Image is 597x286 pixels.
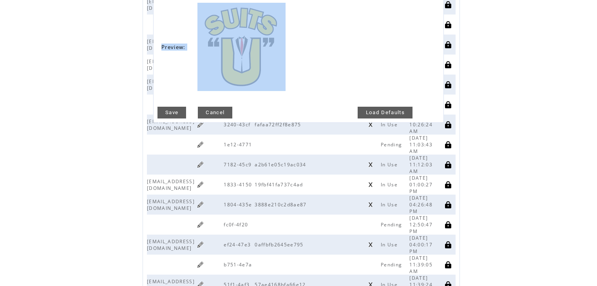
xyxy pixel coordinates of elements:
[224,181,254,188] span: 1833-4150
[381,181,400,188] span: In Use
[368,162,373,167] a: Click to unregister this device from this license
[147,78,195,91] span: [EMAIL_ADDRESS][DOMAIN_NAME]
[197,161,204,168] a: Click to edit kiosk
[255,201,308,208] span: 3888e210c2d8ae87
[409,175,432,195] span: [DATE] 01:00:27 PM
[409,235,432,255] span: [DATE] 04:00:17 PM
[197,261,204,268] a: Click to edit kiosk
[224,161,253,168] span: 7182-45c9
[409,195,432,215] span: [DATE] 04:26:48 PM
[381,121,400,128] span: In Use
[445,21,452,28] a: Click to disable this license
[445,121,452,128] a: Click to disable this license
[445,41,452,48] a: Click to disable this license
[445,141,452,148] a: Click to disable this license
[445,261,452,268] a: Click to disable this license
[197,181,204,188] a: Click to edit kiosk
[445,1,452,8] a: Click to disable this license
[368,182,373,187] a: Click to unregister this device from this license
[255,121,303,128] span: fafaa72ff2f8e875
[409,255,432,275] span: [DATE] 11:39:05 AM
[445,81,452,88] a: Click to disable this license
[197,141,204,148] a: Click to edit kiosk
[224,121,252,128] span: 3240-43cf
[358,107,412,118] a: Load Defaults
[147,178,195,191] span: [EMAIL_ADDRESS][DOMAIN_NAME]
[147,38,195,51] span: [EMAIL_ADDRESS][DOMAIN_NAME]
[224,221,250,228] span: fc0f-4f20
[381,221,404,228] span: Pending
[147,118,195,131] span: [EMAIL_ADDRESS][DOMAIN_NAME]
[381,241,400,248] span: In Use
[157,107,186,118] a: Save
[445,241,452,248] a: Click to disable this license
[368,242,373,247] a: Click to unregister this device from this license
[445,61,452,68] a: Click to disable this license
[445,161,452,168] a: Click to disable this license
[224,141,254,148] span: 1e12-4771
[445,201,452,208] a: Click to disable this license
[197,241,204,248] a: Click to edit kiosk
[224,261,254,268] span: b751-4e7a
[197,221,204,228] a: Click to edit kiosk
[197,121,204,128] a: Click to edit kiosk
[197,201,204,208] a: Click to edit kiosk
[381,201,400,208] span: In Use
[224,241,253,248] span: ef24-47e3
[445,101,452,108] a: Click to disable this license
[368,122,373,127] a: Click to unregister this device from this license
[409,155,432,175] span: [DATE] 11:12:03 AM
[368,202,373,207] a: Click to unregister this device from this license
[445,181,452,188] a: Click to disable this license
[255,181,305,188] span: 19fbf41fa737c4ad
[147,238,195,251] span: [EMAIL_ADDRESS][DOMAIN_NAME]
[255,161,308,168] span: a2b61e05c19ac034
[409,135,432,155] span: [DATE] 11:03:43 AM
[147,58,195,71] span: [EMAIL_ADDRESS][DOMAIN_NAME]
[161,44,186,51] span: Preview:
[409,115,432,135] span: [DATE] 10:26:24 AM
[381,261,404,268] span: Pending
[198,107,232,118] a: Cancel
[381,161,400,168] span: In Use
[445,221,452,228] a: Click to disable this license
[147,198,195,211] span: [EMAIL_ADDRESS][DOMAIN_NAME]
[381,141,404,148] span: Pending
[409,215,432,235] span: [DATE] 12:50:47 PM
[255,241,305,248] span: 0affbfb2645ee795
[224,201,254,208] span: 1804-435e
